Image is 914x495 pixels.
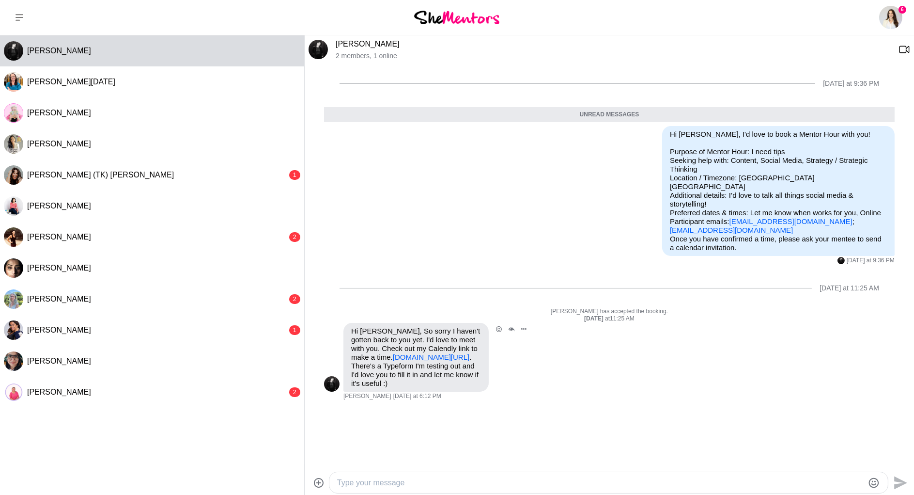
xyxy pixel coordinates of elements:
span: [PERSON_NAME] [27,326,91,334]
img: She Mentors Logo [414,11,499,24]
img: R [4,320,23,340]
div: Lior Albeck-Ripka [4,41,23,61]
span: [PERSON_NAME] [27,357,91,365]
strong: [DATE] [584,315,605,322]
span: [PERSON_NAME][DATE] [27,78,115,86]
p: 2 members , 1 online [336,52,891,60]
div: Lior Albeck-Ripka [324,376,340,392]
span: [PERSON_NAME] [343,393,391,400]
span: [PERSON_NAME] [27,264,91,272]
img: L [309,40,328,59]
p: [PERSON_NAME] has accepted the booking. [324,308,895,316]
textarea: Type your message [337,477,864,489]
span: [PERSON_NAME] [27,388,91,396]
img: J [4,72,23,92]
p: Once you have confirmed a time, please ask your mentee to send a calendar invitation. [670,235,887,252]
div: Pratibha Singh [4,351,23,371]
span: [PERSON_NAME] [27,47,91,55]
div: Jennifer Natale [4,72,23,92]
div: 2 [289,294,300,304]
a: [EMAIL_ADDRESS][DOMAIN_NAME] [670,226,793,234]
span: [PERSON_NAME] [27,202,91,210]
time: 2025-09-05T06:12:50.589Z [393,393,441,400]
div: Eloise Tomkins [4,103,23,123]
img: L [4,41,23,61]
a: Janelle Kee-Sue6 [879,6,902,29]
img: E [4,103,23,123]
div: 1 [289,170,300,180]
span: [PERSON_NAME] [27,109,91,117]
span: [PERSON_NAME] (TK) [PERSON_NAME] [27,171,174,179]
button: Open Reaction Selector [493,323,505,335]
img: J [4,196,23,216]
div: 2 [289,232,300,242]
button: Emoji picker [868,477,880,489]
div: Sandy Hanrahan [4,383,23,402]
div: Aanchal Khetarpal [4,258,23,278]
span: [PERSON_NAME] [27,295,91,303]
img: T [4,165,23,185]
div: at 11:25 AM [324,315,895,323]
p: Purpose of Mentor Hour: I need tips Seeking help with: Content, Social Media, Strategy / Strategi... [670,147,887,235]
span: [PERSON_NAME] [27,233,91,241]
img: A [4,258,23,278]
div: Jolynne Rydz [4,196,23,216]
button: Open Message Actions Menu [518,323,530,335]
img: Janelle Kee-Sue [879,6,902,29]
div: [DATE] at 9:36 PM [823,80,879,88]
div: Jen Gautier [4,134,23,154]
div: Kristy Eagleton [4,227,23,247]
p: Hi [PERSON_NAME], So sorry I haven't gotten back to you yet. I'd love to meet with you. Check out... [351,327,481,388]
img: S [4,383,23,402]
img: C [4,289,23,309]
div: Unread messages [324,107,895,123]
button: Open Thread [505,323,518,335]
div: Taliah-Kate (TK) Byron [4,165,23,185]
span: [PERSON_NAME] [27,140,91,148]
div: Lior Albeck-Ripka [837,257,845,264]
a: [EMAIL_ADDRESS][DOMAIN_NAME] [729,217,852,225]
div: 2 [289,387,300,397]
img: K [4,227,23,247]
div: [DATE] at 11:25 AM [820,284,879,292]
span: 6 [899,6,906,14]
div: 1 [289,325,300,335]
img: P [4,351,23,371]
p: Hi [PERSON_NAME], I'd love to book a Mentor Hour with you! [670,130,887,139]
div: Lior Albeck-Ripka [309,40,328,59]
a: [DOMAIN_NAME][URL] [393,353,469,361]
time: 2025-09-03T09:36:29.159Z [847,257,895,265]
div: Richa Joshi [4,320,23,340]
img: L [837,257,845,264]
img: J [4,134,23,154]
img: L [324,376,340,392]
div: Claudia Hofmaier [4,289,23,309]
button: Send [888,472,910,494]
a: [PERSON_NAME] [336,40,400,48]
